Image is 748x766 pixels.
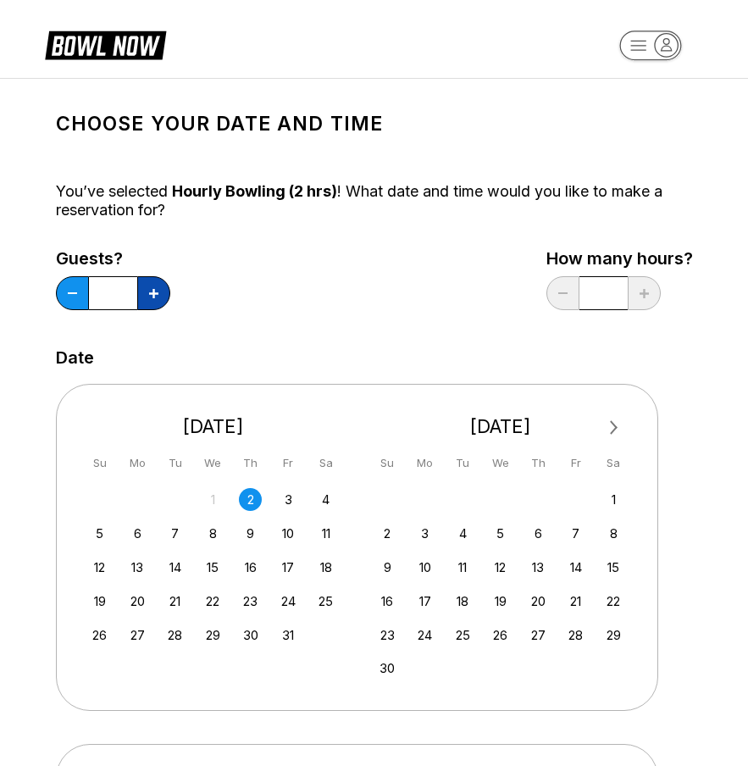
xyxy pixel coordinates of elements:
[277,452,300,475] div: Fr
[88,624,111,647] div: Choose Sunday, October 26th, 2025
[56,182,693,219] div: You’ve selected ! What date and time would you like to make a reservation for?
[527,522,550,545] div: Choose Thursday, November 6th, 2025
[88,522,111,545] div: Choose Sunday, October 5th, 2025
[56,112,693,136] h1: Choose your Date and time
[239,488,262,511] div: Choose Thursday, October 2nd, 2025
[564,556,587,579] div: Choose Friday, November 14th, 2025
[126,556,149,579] div: Choose Monday, October 13th, 2025
[239,452,262,475] div: Th
[163,522,186,545] div: Choose Tuesday, October 7th, 2025
[374,486,628,680] div: month 2025-11
[602,624,625,647] div: Choose Saturday, November 29th, 2025
[602,452,625,475] div: Sa
[239,522,262,545] div: Choose Thursday, October 9th, 2025
[527,590,550,613] div: Choose Thursday, November 20th, 2025
[239,556,262,579] div: Choose Thursday, October 16th, 2025
[126,522,149,545] div: Choose Monday, October 6th, 2025
[88,452,111,475] div: Su
[314,590,337,613] div: Choose Saturday, October 25th, 2025
[202,452,224,475] div: We
[277,590,300,613] div: Choose Friday, October 24th, 2025
[452,522,474,545] div: Choose Tuesday, November 4th, 2025
[277,556,300,579] div: Choose Friday, October 17th, 2025
[452,452,474,475] div: Tu
[202,624,224,647] div: Choose Wednesday, October 29th, 2025
[376,452,399,475] div: Su
[314,522,337,545] div: Choose Saturday, October 11th, 2025
[376,590,399,613] div: Choose Sunday, November 16th, 2025
[564,522,587,545] div: Choose Friday, November 7th, 2025
[452,590,474,613] div: Choose Tuesday, November 18th, 2025
[277,488,300,511] div: Choose Friday, October 3rd, 2025
[314,556,337,579] div: Choose Saturday, October 18th, 2025
[376,556,399,579] div: Choose Sunday, November 9th, 2025
[239,624,262,647] div: Choose Thursday, October 30th, 2025
[369,415,632,438] div: [DATE]
[314,452,337,475] div: Sa
[56,249,170,268] label: Guests?
[277,624,300,647] div: Choose Friday, October 31st, 2025
[239,590,262,613] div: Choose Thursday, October 23rd, 2025
[452,624,474,647] div: Choose Tuesday, November 25th, 2025
[172,182,337,200] span: Hourly Bowling (2 hrs)
[376,624,399,647] div: Choose Sunday, November 23rd, 2025
[413,590,436,613] div: Choose Monday, November 17th, 2025
[413,556,436,579] div: Choose Monday, November 10th, 2025
[202,556,224,579] div: Choose Wednesday, October 15th, 2025
[602,556,625,579] div: Choose Saturday, November 15th, 2025
[413,452,436,475] div: Mo
[601,414,628,441] button: Next Month
[527,624,550,647] div: Choose Thursday, November 27th, 2025
[163,556,186,579] div: Choose Tuesday, October 14th, 2025
[88,556,111,579] div: Choose Sunday, October 12th, 2025
[163,624,186,647] div: Choose Tuesday, October 28th, 2025
[314,488,337,511] div: Choose Saturday, October 4th, 2025
[564,590,587,613] div: Choose Friday, November 21st, 2025
[163,590,186,613] div: Choose Tuesday, October 21st, 2025
[56,348,94,367] label: Date
[82,415,345,438] div: [DATE]
[376,522,399,545] div: Choose Sunday, November 2nd, 2025
[489,556,512,579] div: Choose Wednesday, November 12th, 2025
[126,452,149,475] div: Mo
[489,522,512,545] div: Choose Wednesday, November 5th, 2025
[564,624,587,647] div: Choose Friday, November 28th, 2025
[413,624,436,647] div: Choose Monday, November 24th, 2025
[413,522,436,545] div: Choose Monday, November 3rd, 2025
[452,556,474,579] div: Choose Tuesday, November 11th, 2025
[277,522,300,545] div: Choose Friday, October 10th, 2025
[126,590,149,613] div: Choose Monday, October 20th, 2025
[489,590,512,613] div: Choose Wednesday, November 19th, 2025
[88,590,111,613] div: Choose Sunday, October 19th, 2025
[527,556,550,579] div: Choose Thursday, November 13th, 2025
[602,488,625,511] div: Choose Saturday, November 1st, 2025
[163,452,186,475] div: Tu
[564,452,587,475] div: Fr
[202,522,224,545] div: Choose Wednesday, October 8th, 2025
[527,452,550,475] div: Th
[602,522,625,545] div: Choose Saturday, November 8th, 2025
[202,488,224,511] div: Not available Wednesday, October 1st, 2025
[489,452,512,475] div: We
[602,590,625,613] div: Choose Saturday, November 22nd, 2025
[86,486,341,647] div: month 2025-10
[202,590,224,613] div: Choose Wednesday, October 22nd, 2025
[546,249,693,268] label: How many hours?
[126,624,149,647] div: Choose Monday, October 27th, 2025
[489,624,512,647] div: Choose Wednesday, November 26th, 2025
[376,657,399,680] div: Choose Sunday, November 30th, 2025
